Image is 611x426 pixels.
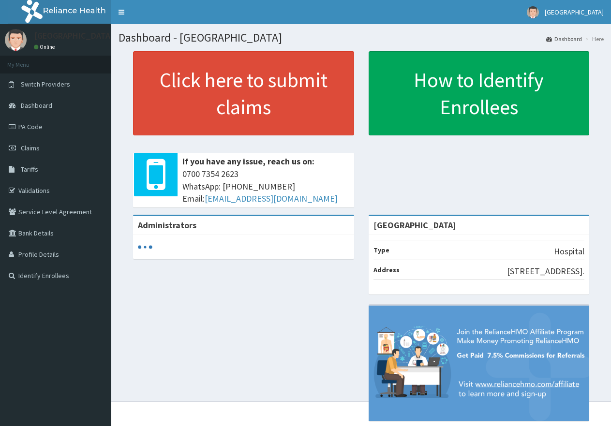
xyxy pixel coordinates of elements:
[138,220,196,231] b: Administrators
[34,31,114,40] p: [GEOGRAPHIC_DATA]
[527,6,539,18] img: User Image
[554,245,584,258] p: Hospital
[21,165,38,174] span: Tariffs
[507,265,584,278] p: [STREET_ADDRESS].
[369,306,590,421] img: provider-team-banner.png
[138,240,152,254] svg: audio-loading
[373,220,456,231] strong: [GEOGRAPHIC_DATA]
[373,246,389,254] b: Type
[205,193,338,204] a: [EMAIL_ADDRESS][DOMAIN_NAME]
[369,51,590,135] a: How to Identify Enrollees
[182,168,349,205] span: 0700 7354 2623 WhatsApp: [PHONE_NUMBER] Email:
[5,29,27,51] img: User Image
[21,101,52,110] span: Dashboard
[182,156,314,167] b: If you have any issue, reach us on:
[546,35,582,43] a: Dashboard
[133,51,354,135] a: Click here to submit claims
[583,35,604,43] li: Here
[545,8,604,16] span: [GEOGRAPHIC_DATA]
[21,144,40,152] span: Claims
[373,265,400,274] b: Address
[119,31,604,44] h1: Dashboard - [GEOGRAPHIC_DATA]
[34,44,57,50] a: Online
[21,80,70,88] span: Switch Providers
